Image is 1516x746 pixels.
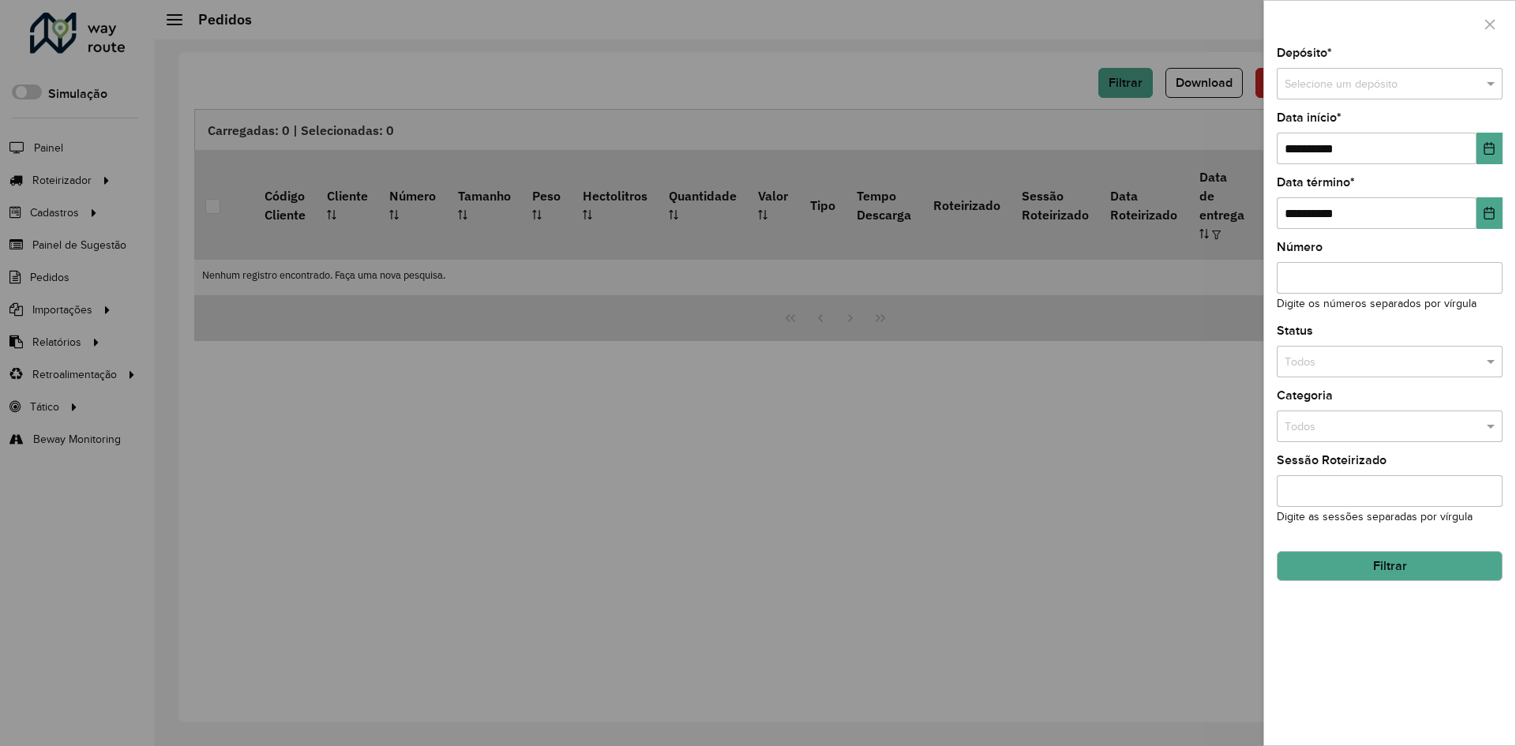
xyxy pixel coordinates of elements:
[1277,386,1333,405] label: Categoria
[1277,173,1355,192] label: Data término
[1277,551,1503,581] button: Filtrar
[1277,108,1342,127] label: Data início
[1277,451,1387,470] label: Sessão Roteirizado
[1277,298,1477,309] small: Digite os números separados por vírgula
[1477,197,1503,229] button: Choose Date
[1277,238,1323,257] label: Número
[1277,321,1313,340] label: Status
[1477,133,1503,164] button: Choose Date
[1277,43,1332,62] label: Depósito
[1277,511,1473,523] small: Digite as sessões separadas por vírgula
